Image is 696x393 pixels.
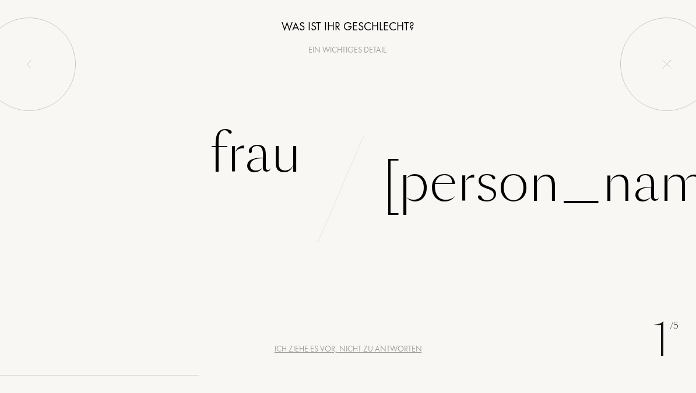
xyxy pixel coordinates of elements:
img: quit_onboard.svg [662,60,672,69]
span: /5 [670,319,679,333]
div: Ich ziehe es vor, nicht zu antworten [275,343,422,355]
img: left_onboard.svg [24,60,34,69]
div: 1 [652,305,679,375]
div: Frau [209,114,301,193]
